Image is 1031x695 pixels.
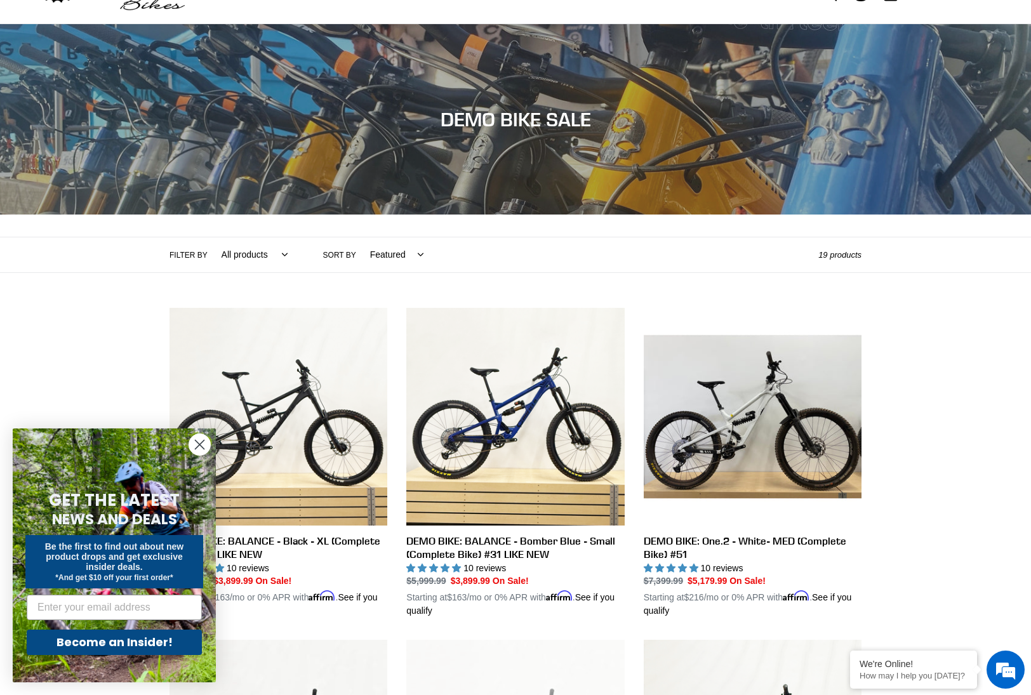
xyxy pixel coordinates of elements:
button: Close dialog [189,434,211,456]
div: Chat with us now [85,71,232,88]
span: 19 products [818,250,861,260]
span: NEWS AND DEALS [52,509,177,529]
img: d_696896380_company_1647369064580_696896380 [41,63,72,95]
div: We're Online! [860,659,968,669]
div: Minimize live chat window [208,6,239,37]
span: *And get $10 off your first order* [55,573,173,582]
textarea: Type your message and hit 'Enter' [6,347,242,391]
span: Be the first to find out about new product drops and get exclusive insider deals. [45,541,184,572]
p: How may I help you today? [860,671,968,680]
span: GET THE LATEST [49,489,180,512]
span: DEMO BIKE SALE [441,108,591,131]
input: Enter your email address [27,595,202,620]
label: Sort by [323,249,356,261]
div: Navigation go back [14,70,33,89]
button: Become an Insider! [27,630,202,655]
label: Filter by [170,249,208,261]
span: We're online! [74,160,175,288]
